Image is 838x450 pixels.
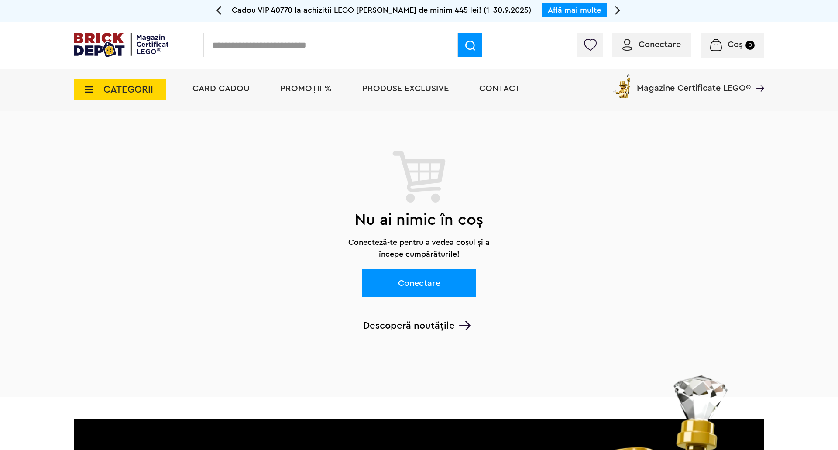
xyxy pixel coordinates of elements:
[622,40,681,49] a: Conectare
[728,40,743,49] span: Coș
[362,269,476,297] a: Conectare
[74,203,764,237] h2: Nu ai nimic în coș
[103,85,153,94] span: CATEGORII
[745,41,755,50] small: 0
[192,84,250,93] a: Card Cadou
[548,6,601,14] a: Află mai multe
[459,321,471,330] img: Arrow%20-%20Down.svg
[362,84,449,93] a: Produse exclusive
[637,72,751,93] span: Magazine Certificate LEGO®
[232,6,531,14] span: Cadou VIP 40770 la achiziții LEGO [PERSON_NAME] de minim 445 lei! (1-30.9.2025)
[74,320,760,331] a: Descoperă noutățile
[639,40,681,49] span: Conectare
[479,84,520,93] a: Contact
[340,237,498,260] p: Conecteză-te pentru a vedea coșul și a începe cumpărăturile!
[751,72,764,81] a: Magazine Certificate LEGO®
[280,84,332,93] a: PROMOȚII %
